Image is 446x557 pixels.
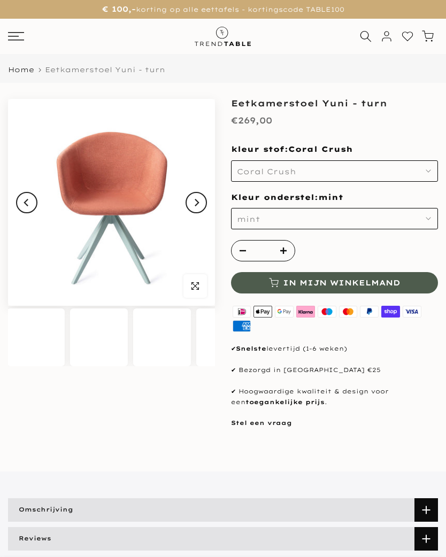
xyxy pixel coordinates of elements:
[245,398,325,406] strong: toegankelijke prijs
[231,272,438,293] button: In mijn winkelmand
[288,144,353,155] span: Coral Crush
[8,66,34,73] a: Home
[13,3,433,16] p: korting op alle eettafels - kortingscode TABLE100
[237,167,296,176] span: Coral Crush
[1,502,55,556] iframe: toggle-frame
[16,192,37,213] button: Previous
[295,304,316,319] img: klarna
[8,527,438,551] a: Reviews
[402,304,423,319] img: visa
[318,192,343,203] span: mint
[236,345,266,352] strong: Snelste
[102,4,136,14] strong: € 100,-
[231,160,438,182] button: Coral Crush
[231,304,252,319] img: ideal
[274,304,295,319] img: google pay
[231,144,353,154] span: kleur stof:
[8,498,438,522] a: Omschrijving
[380,304,402,319] img: shopify pay
[8,499,84,521] span: Omschrijving
[231,192,343,202] span: Kleur onderstel:
[189,19,256,54] img: trend-table
[186,192,207,213] button: Next
[231,344,438,354] p: ✔ levertijd (1-6 weken)
[231,319,252,333] img: american express
[337,304,359,319] img: master
[231,208,438,229] button: mint
[45,65,165,74] span: Eetkamerstoel Yuni - turn
[231,113,272,128] div: €269,00
[231,419,292,427] a: Stel een vraag
[231,99,438,107] h1: Eetkamerstoel Yuni - turn
[231,386,438,408] p: ✔ Hoogwaardige kwaliteit & design voor een .
[252,304,274,319] img: apple pay
[316,304,337,319] img: maestro
[359,304,380,319] img: paypal
[237,214,260,224] span: mint
[283,279,400,287] span: In mijn winkelmand
[231,365,438,376] p: ✔ Bezorgd in [GEOGRAPHIC_DATA] €25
